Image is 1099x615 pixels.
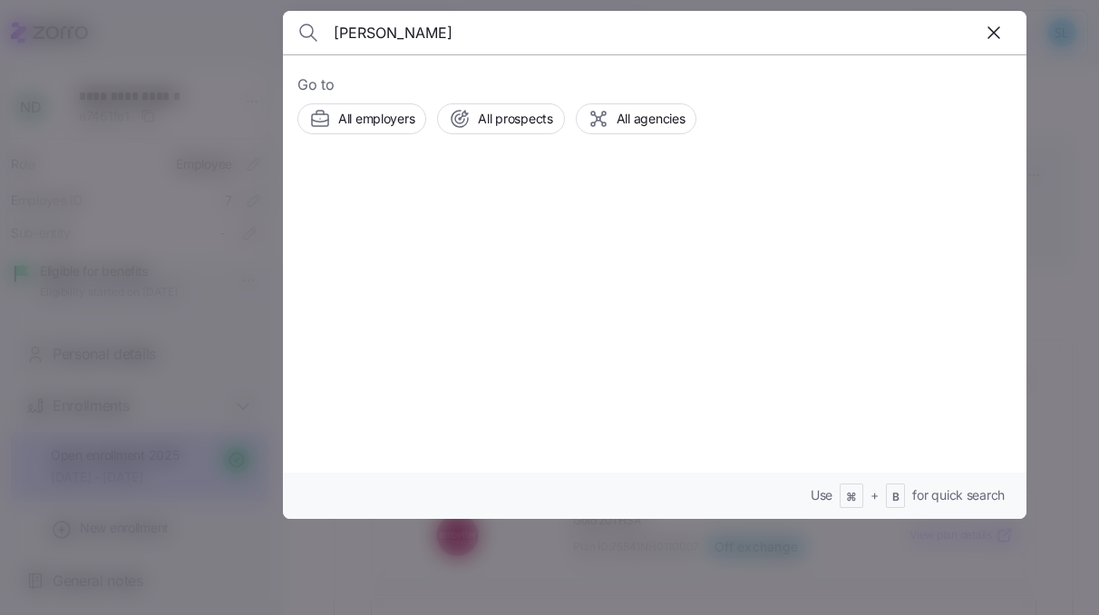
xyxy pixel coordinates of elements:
button: All employers [297,103,426,134]
span: All prospects [478,110,552,128]
span: Go to [297,73,1012,96]
button: All prospects [437,103,564,134]
span: All employers [338,110,414,128]
span: for quick search [912,486,1005,504]
span: B [892,490,900,505]
button: All agencies [576,103,697,134]
span: ⌘ [846,490,857,505]
span: Use [811,486,832,504]
span: All agencies [617,110,686,128]
span: + [870,486,879,504]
